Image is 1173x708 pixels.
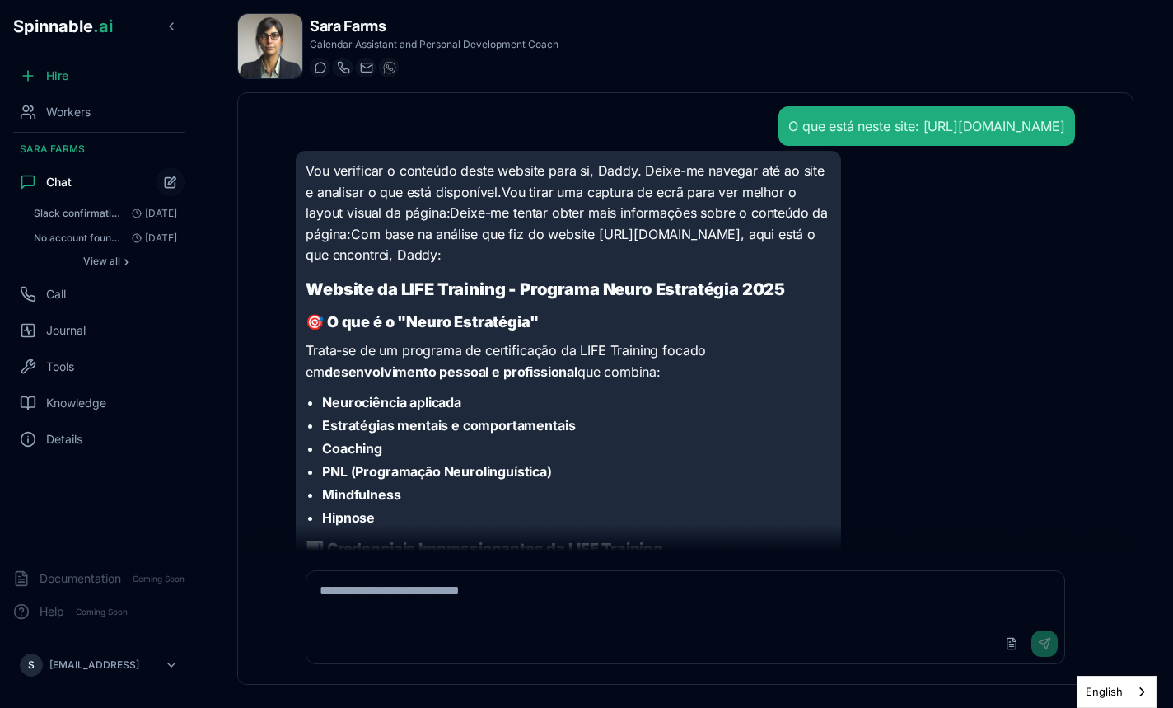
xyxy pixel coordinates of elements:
span: Coming Soon [128,571,189,587]
span: S [28,659,35,672]
p: Trata-se de um programa de certificação da LIFE Training focado em que combina: [306,340,831,382]
span: Details [46,431,82,448]
span: [DATE] [125,207,177,220]
span: › [124,255,129,268]
strong: Neurociência aplicada [322,394,461,410]
span: View all [83,255,120,268]
button: Open conversation: No account found Is this the right email? It looks like there isn’t an account... [26,227,185,250]
button: S[EMAIL_ADDRESS] [13,649,185,682]
strong: Coaching [322,440,382,457]
div: Language [1077,676,1157,708]
span: Call [46,286,66,302]
h1: Sara Farms [310,15,558,38]
a: English [1077,677,1156,707]
div: O que está neste site: [URL][DOMAIN_NAME] [788,116,1064,136]
button: Open conversation: Slack confirmation code: PPH-KNM Confirm your email address Here’s your confir... [26,202,185,225]
button: Start new chat [157,168,185,196]
span: .ai [93,16,113,36]
span: Spinnable [13,16,113,36]
span: Workers [46,104,91,120]
img: WhatsApp [383,61,396,74]
strong: desenvolvimento pessoal e profissional [325,363,577,380]
div: Sara Farms [7,136,191,162]
p: Calendar Assistant and Personal Development Coach [310,38,558,51]
span: Knowledge [46,395,106,411]
span: Slack confirmation code: PPH-KNM Confirm your email address Here’s your confirmation code. Yo...:... [34,207,125,220]
img: Sara Farms [238,14,302,78]
strong: PNL (Programação Neurolinguística) [322,463,552,480]
button: Send email to sara.farms@getspinnable.ai [356,58,376,77]
span: Tools [46,359,74,375]
strong: 🎯 O que é o "Neuro Estratégia" [306,313,538,331]
strong: Website da LIFE Training - Programa Neuro Estratégia 2025 [306,279,785,299]
span: Help [40,603,64,620]
button: WhatsApp [379,58,399,77]
aside: Language selected: English [1077,676,1157,708]
button: Start a chat with Sara Farms [310,58,329,77]
span: Coming Soon [71,604,133,620]
span: Journal [46,322,86,339]
strong: Estratégias mentais e comportamentais [322,417,575,434]
button: Start a call with Sara Farms [333,58,353,77]
strong: Mindfulness [322,486,400,503]
strong: Hipnose [322,509,375,526]
span: Hire [46,68,68,84]
p: [EMAIL_ADDRESS] [49,659,139,672]
span: No account found Is this the right email? It looks like there isn’t an account on Spinnable t...:... [34,232,125,245]
span: Documentation [40,570,121,587]
p: Vou verificar o conteúdo deste website para si, Daddy. Deixe-me navegar até ao site e analisar o ... [306,161,831,266]
strong: 📊 Credenciais Impressionantes da LIFE Training [306,540,663,557]
span: [DATE] [125,232,177,245]
span: Chat [46,174,72,190]
button: Show all conversations [26,251,185,271]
